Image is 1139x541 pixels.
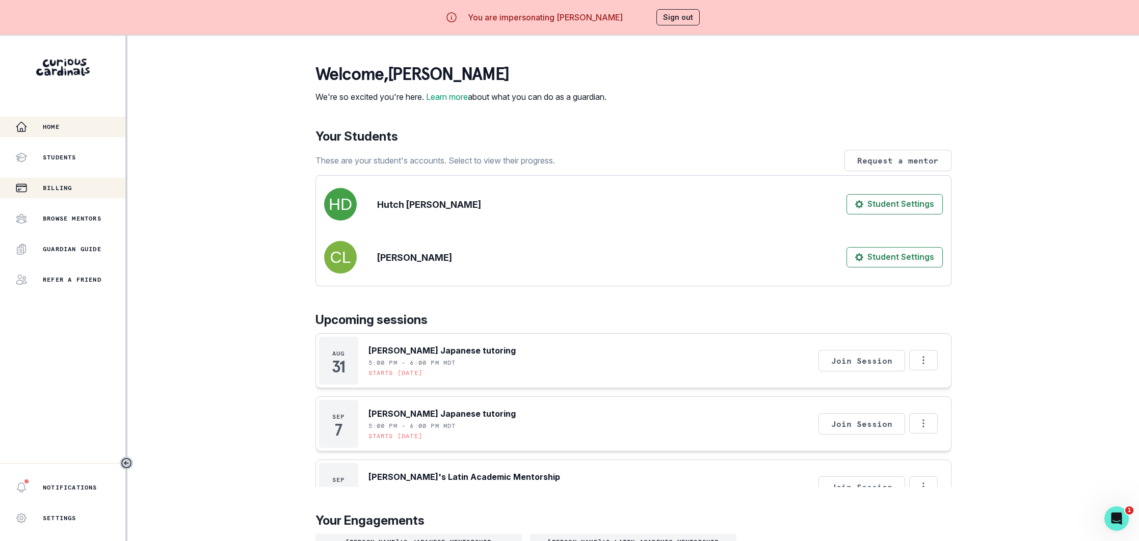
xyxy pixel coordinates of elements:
p: [PERSON_NAME] [377,251,452,264]
p: Home [43,123,60,131]
button: Join Session [818,476,905,498]
button: Toggle sidebar [120,456,133,470]
button: Options [909,413,938,434]
button: Join Session [818,413,905,435]
p: Upcoming sessions [315,311,951,329]
p: Billing [43,184,72,192]
p: 31 [332,362,345,372]
p: Guardian Guide [43,245,101,253]
p: Your Engagements [315,511,951,530]
p: 5:00 PM - 6:00 PM MDT [368,422,456,430]
button: Options [909,476,938,497]
button: Sign out [656,9,700,25]
p: Students [43,153,76,161]
p: Starts [DATE] [368,432,423,440]
p: Refer a friend [43,276,101,284]
p: Browse Mentors [43,214,101,223]
button: Request a mentor [844,150,951,171]
img: svg [324,241,357,274]
p: [PERSON_NAME] Japanese tutoring [368,408,516,420]
p: Settings [43,514,76,522]
button: Student Settings [846,194,943,214]
p: Welcome , [PERSON_NAME] [315,64,606,85]
button: Join Session [818,350,905,371]
p: Hutch [PERSON_NAME] [377,198,481,211]
iframe: Intercom live chat [1104,506,1129,531]
span: 1 [1125,506,1133,515]
p: Starts [DATE] [368,369,423,377]
p: [PERSON_NAME]'s Latin Academic Mentorship [368,471,560,483]
p: Aug [332,349,345,358]
p: [PERSON_NAME] Japanese tutoring [368,344,516,357]
p: Your Students [315,127,951,146]
p: These are your student's accounts. Select to view their progress. [315,154,555,167]
button: Options [909,350,938,370]
p: You are impersonating [PERSON_NAME] [468,11,623,23]
p: We're so excited you're here. about what you can do as a guardian. [315,91,606,103]
img: svg [324,188,357,221]
img: Curious Cardinals Logo [36,59,90,76]
p: Notifications [43,483,97,492]
p: 3:00 PM - 4:00 PM MDT [368,485,456,493]
p: 7 [335,425,342,435]
p: Sep [332,413,345,421]
a: Learn more [426,92,468,102]
p: Sep [332,476,345,484]
p: 5:00 PM - 6:00 PM MDT [368,359,456,367]
button: Student Settings [846,247,943,267]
